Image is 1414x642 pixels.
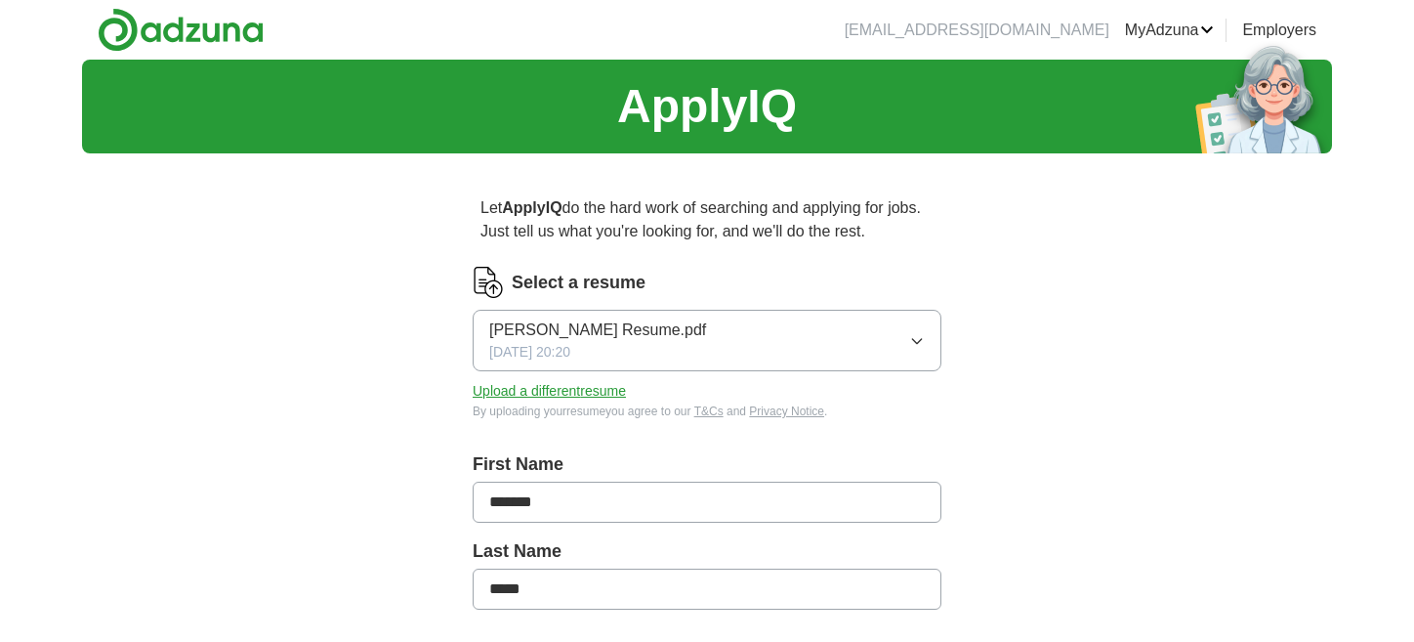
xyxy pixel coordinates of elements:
span: [PERSON_NAME] Resume.pdf [489,319,706,342]
button: Upload a differentresume [473,381,626,402]
img: CV Icon [473,267,504,298]
a: MyAdzuna [1125,19,1215,42]
a: Privacy Notice [749,405,824,418]
strong: ApplyIQ [502,199,561,216]
label: Select a resume [512,270,645,296]
a: T&Cs [694,405,724,418]
button: [PERSON_NAME] Resume.pdf[DATE] 20:20 [473,310,941,371]
label: First Name [473,451,941,478]
span: [DATE] 20:20 [489,342,570,363]
li: [EMAIL_ADDRESS][DOMAIN_NAME] [845,19,1109,42]
div: By uploading your resume you agree to our and . [473,403,941,420]
img: Adzuna logo [98,8,264,52]
label: Last Name [473,538,941,565]
p: Let do the hard work of searching and applying for jobs. Just tell us what you're looking for, an... [473,189,941,251]
a: Employers [1242,19,1316,42]
h1: ApplyIQ [617,71,797,142]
